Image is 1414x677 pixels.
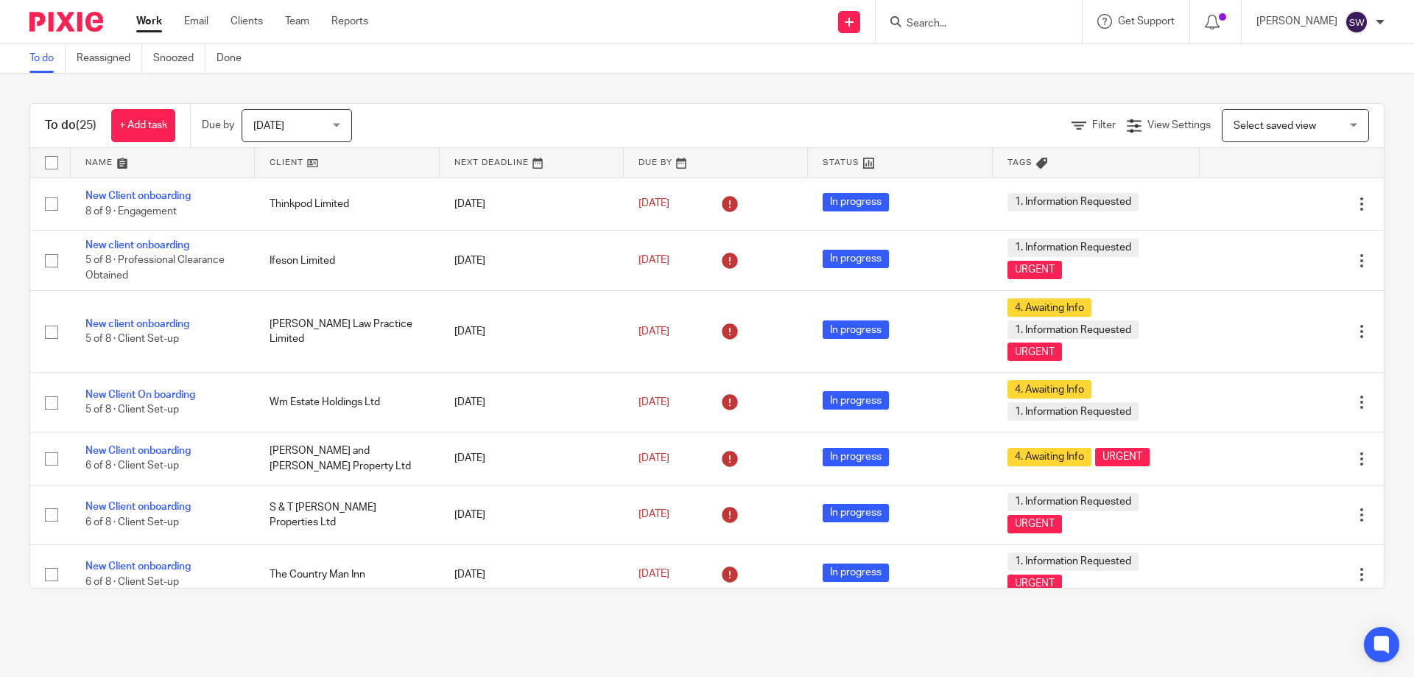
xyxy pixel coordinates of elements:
[1095,448,1150,466] span: URGENT
[285,14,309,29] a: Team
[85,502,191,512] a: New Client onboarding
[76,119,96,131] span: (25)
[823,504,889,522] span: In progress
[905,18,1038,31] input: Search
[639,397,669,407] span: [DATE]
[85,405,179,415] span: 5 of 8 · Client Set-up
[1147,120,1211,130] span: View Settings
[823,320,889,339] span: In progress
[1234,121,1316,131] span: Select saved view
[45,118,96,133] h1: To do
[1007,298,1091,317] span: 4. Awaiting Info
[184,14,208,29] a: Email
[823,391,889,410] span: In progress
[255,230,439,290] td: Ifeson Limited
[111,109,175,142] a: + Add task
[1007,193,1139,211] span: 1. Information Requested
[231,14,263,29] a: Clients
[85,319,189,329] a: New client onboarding
[639,255,669,265] span: [DATE]
[639,453,669,463] span: [DATE]
[440,485,624,544] td: [DATE]
[1007,493,1139,511] span: 1. Information Requested
[77,44,142,73] a: Reassigned
[639,326,669,337] span: [DATE]
[440,373,624,432] td: [DATE]
[639,199,669,209] span: [DATE]
[440,432,624,485] td: [DATE]
[136,14,162,29] a: Work
[823,448,889,466] span: In progress
[85,390,195,400] a: New Client On boarding
[153,44,205,73] a: Snoozed
[255,544,439,604] td: The Country Man Inn
[85,191,191,201] a: New Client onboarding
[1007,239,1139,257] span: 1. Information Requested
[85,446,191,456] a: New Client onboarding
[1007,261,1062,279] span: URGENT
[85,461,179,471] span: 6 of 8 · Client Set-up
[255,432,439,485] td: [PERSON_NAME] and [PERSON_NAME] Property Ltd
[29,44,66,73] a: To do
[440,291,624,373] td: [DATE]
[85,256,225,281] span: 5 of 8 · Professional Clearance Obtained
[1007,320,1139,339] span: 1. Information Requested
[85,334,179,345] span: 5 of 8 · Client Set-up
[823,193,889,211] span: In progress
[85,206,177,217] span: 8 of 9 · Engagement
[1007,402,1139,421] span: 1. Information Requested
[1007,515,1062,533] span: URGENT
[255,291,439,373] td: [PERSON_NAME] Law Practice Limited
[1007,380,1091,399] span: 4. Awaiting Info
[29,12,103,32] img: Pixie
[823,564,889,582] span: In progress
[639,510,669,520] span: [DATE]
[255,178,439,230] td: Thinkpod Limited
[1007,575,1062,593] span: URGENT
[255,485,439,544] td: S & T [PERSON_NAME] Properties Ltd
[331,14,368,29] a: Reports
[85,561,191,572] a: New Client onboarding
[85,240,189,250] a: New client onboarding
[440,178,624,230] td: [DATE]
[85,517,179,527] span: 6 of 8 · Client Set-up
[1345,10,1368,34] img: svg%3E
[1118,16,1175,27] span: Get Support
[1007,553,1139,571] span: 1. Information Requested
[1007,343,1062,361] span: URGENT
[1007,158,1033,166] span: Tags
[253,121,284,131] span: [DATE]
[823,250,889,268] span: In progress
[639,569,669,580] span: [DATE]
[440,230,624,290] td: [DATE]
[440,544,624,604] td: [DATE]
[1007,448,1091,466] span: 4. Awaiting Info
[217,44,253,73] a: Done
[202,118,234,133] p: Due by
[255,373,439,432] td: Wm Estate Holdings Ltd
[1256,14,1337,29] p: [PERSON_NAME]
[85,577,179,587] span: 6 of 8 · Client Set-up
[1092,120,1116,130] span: Filter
